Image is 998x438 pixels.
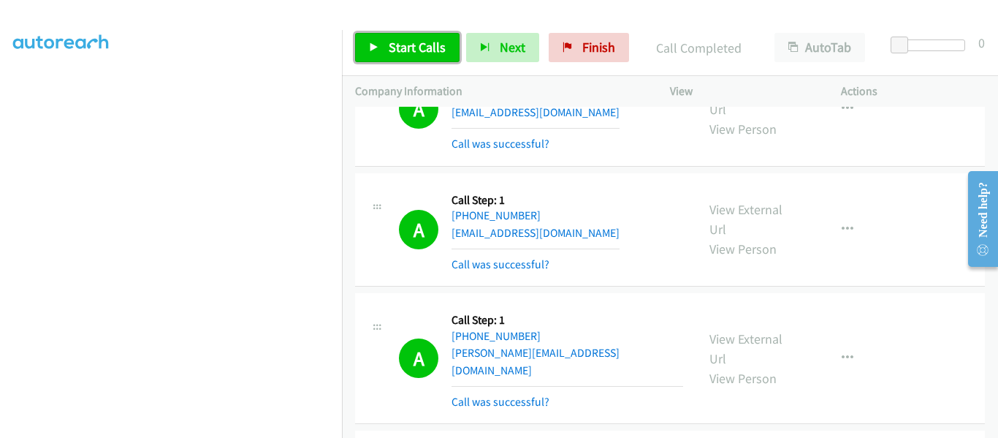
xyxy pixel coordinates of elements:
[399,339,438,378] h1: A
[774,33,865,62] button: AutoTab
[389,39,446,56] span: Start Calls
[670,83,815,100] p: View
[452,105,620,119] a: [EMAIL_ADDRESS][DOMAIN_NAME]
[452,208,541,222] a: [PHONE_NUMBER]
[841,83,986,100] p: Actions
[709,370,777,387] a: View Person
[709,201,782,238] a: View External Url
[452,137,549,151] a: Call was successful?
[355,33,460,62] a: Start Calls
[452,193,620,208] h5: Call Step: 1
[466,33,539,62] button: Next
[452,395,549,409] a: Call was successful?
[709,121,777,137] a: View Person
[452,257,549,271] a: Call was successful?
[709,331,782,367] a: View External Url
[709,81,782,118] a: View External Url
[452,313,683,328] h5: Call Step: 1
[582,39,615,56] span: Finish
[452,226,620,240] a: [EMAIL_ADDRESS][DOMAIN_NAME]
[399,210,438,249] h1: A
[399,89,438,129] h1: A
[956,161,998,277] iframe: Resource Center
[452,329,541,343] a: [PHONE_NUMBER]
[549,33,629,62] a: Finish
[978,33,985,53] div: 0
[709,241,777,257] a: View Person
[452,346,620,377] a: [PERSON_NAME][EMAIL_ADDRESS][DOMAIN_NAME]
[500,39,525,56] span: Next
[649,38,748,58] p: Call Completed
[355,83,644,100] p: Company Information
